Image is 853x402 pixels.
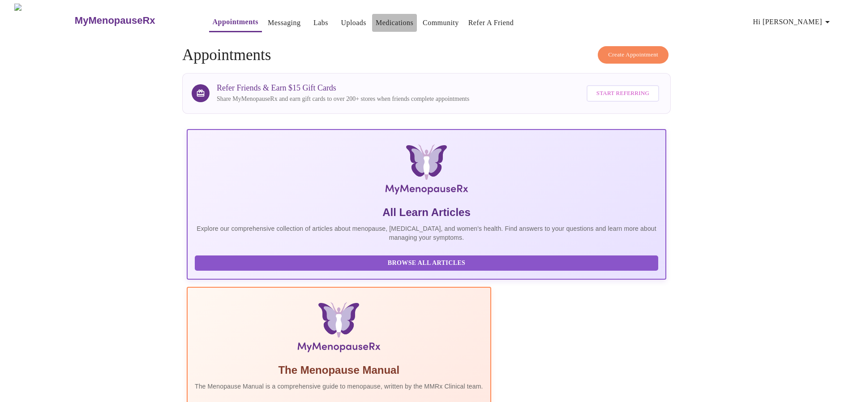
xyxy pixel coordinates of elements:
h3: MyMenopauseRx [75,15,155,26]
button: Messaging [264,14,304,32]
button: Hi [PERSON_NAME] [750,13,836,31]
a: Community [423,17,459,29]
a: Refer a Friend [468,17,514,29]
a: Uploads [341,17,366,29]
button: Refer a Friend [465,14,518,32]
span: Create Appointment [608,50,658,60]
button: Create Appointment [598,46,669,64]
p: Share MyMenopauseRx and earn gift cards to over 200+ stores when friends complete appointments [217,95,469,104]
img: Menopause Manual [240,302,437,356]
button: Medications [372,14,417,32]
span: Browse All Articles [204,258,649,269]
a: Start Referring [584,81,661,106]
span: Hi [PERSON_NAME] [753,16,833,28]
h5: All Learn Articles [195,205,658,220]
h5: The Menopause Manual [195,363,483,377]
button: Start Referring [587,85,659,102]
img: MyMenopauseRx Logo [267,144,586,198]
button: Appointments [209,13,262,32]
p: Explore our comprehensive collection of articles about menopause, [MEDICAL_DATA], and women's hea... [195,224,658,242]
h4: Appointments [182,46,671,64]
a: Appointments [213,16,258,28]
a: MyMenopauseRx [73,5,191,36]
h3: Refer Friends & Earn $15 Gift Cards [217,83,469,93]
span: Start Referring [596,88,649,99]
button: Labs [306,14,335,32]
img: MyMenopauseRx Logo [14,4,73,37]
button: Browse All Articles [195,255,658,271]
p: The Menopause Manual is a comprehensive guide to menopause, written by the MMRx Clinical team. [195,382,483,391]
button: Community [419,14,463,32]
a: Medications [376,17,413,29]
a: Browse All Articles [195,259,660,266]
a: Labs [313,17,328,29]
a: Messaging [268,17,300,29]
button: Uploads [337,14,370,32]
